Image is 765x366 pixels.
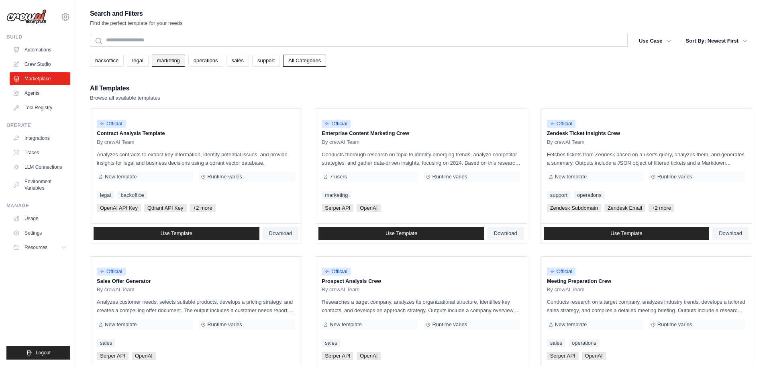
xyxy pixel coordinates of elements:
[97,277,295,285] p: Sales Offer Generator
[582,352,606,360] span: OpenAI
[322,204,353,212] span: Serper API
[322,191,351,199] a: marketing
[190,204,216,212] span: +2 more
[97,286,135,293] span: By crewAI Team
[544,227,710,240] a: Use Template
[547,352,579,360] span: Serper API
[269,230,292,237] span: Download
[322,286,359,293] span: By crewAI Team
[90,8,183,19] h2: Search and Filters
[547,120,576,128] span: Official
[97,129,295,137] p: Contract Analysis Template
[132,352,156,360] span: OpenAI
[547,339,565,347] a: sales
[719,230,742,237] span: Download
[712,227,749,240] a: Download
[105,174,137,180] span: New template
[547,191,571,199] a: support
[97,139,135,145] span: By crewAI Team
[144,204,187,212] span: Qdrant API Key
[10,161,70,174] a: LLM Connections
[569,339,600,347] a: operations
[322,277,520,285] p: Prospect Analysis Crew
[10,58,70,71] a: Crew Studio
[322,120,351,128] span: Official
[10,212,70,225] a: Usage
[97,120,126,128] span: Official
[10,87,70,100] a: Agents
[24,244,47,251] span: Resources
[6,202,70,209] div: Manage
[90,94,160,102] p: Browse all available templates
[127,55,148,67] a: legal
[547,277,745,285] p: Meeting Preparation Crew
[322,150,520,167] p: Conducts thorough research on topic to identify emerging trends, analyze competitor strategies, a...
[494,230,517,237] span: Download
[547,268,576,276] span: Official
[6,34,70,40] div: Build
[6,122,70,129] div: Operate
[10,43,70,56] a: Automations
[6,346,70,360] button: Logout
[90,83,160,94] h2: All Templates
[432,174,467,180] span: Runtime varies
[634,34,676,48] button: Use Case
[322,352,353,360] span: Serper API
[207,174,242,180] span: Runtime varies
[330,174,347,180] span: 7 users
[263,227,299,240] a: Download
[10,241,70,254] button: Resources
[555,321,587,328] span: New template
[547,150,745,167] p: Fetches tickets from Zendesk based on a user's query, analyzes them, and generates a summary. Out...
[318,227,484,240] a: Use Template
[10,146,70,159] a: Traces
[97,150,295,167] p: Analyzes contracts to extract key information, identify potential issues, and provide insights fo...
[152,55,185,67] a: marketing
[188,55,223,67] a: operations
[357,352,381,360] span: OpenAI
[547,139,585,145] span: By crewAI Team
[283,55,326,67] a: All Categories
[322,129,520,137] p: Enterprise Content Marketing Crew
[10,227,70,239] a: Settings
[97,339,115,347] a: sales
[547,298,745,315] p: Conducts research on a target company, analyzes industry trends, develops a tailored sales strate...
[330,321,361,328] span: New template
[36,350,51,356] span: Logout
[322,339,340,347] a: sales
[97,191,114,199] a: legal
[97,298,295,315] p: Analyzes customer needs, selects suitable products, develops a pricing strategy, and creates a co...
[322,139,359,145] span: By crewAI Team
[657,321,692,328] span: Runtime varies
[322,298,520,315] p: Researches a target company, analyzes its organizational structure, identifies key contacts, and ...
[90,55,124,67] a: backoffice
[97,352,129,360] span: Serper API
[226,55,249,67] a: sales
[574,191,605,199] a: operations
[97,204,141,212] span: OpenAI API Key
[649,204,674,212] span: +2 more
[488,227,524,240] a: Download
[10,72,70,85] a: Marketplace
[161,230,192,237] span: Use Template
[547,286,585,293] span: By crewAI Team
[6,9,47,25] img: Logo
[681,34,752,48] button: Sort By: Newest First
[322,268,351,276] span: Official
[547,204,601,212] span: Zendesk Subdomain
[555,174,587,180] span: New template
[117,191,147,199] a: backoffice
[94,227,259,240] a: Use Template
[207,321,242,328] span: Runtime varies
[105,321,137,328] span: New template
[252,55,280,67] a: support
[357,204,381,212] span: OpenAI
[610,230,642,237] span: Use Template
[604,204,645,212] span: Zendesk Email
[10,101,70,114] a: Tool Registry
[10,132,70,145] a: Integrations
[386,230,417,237] span: Use Template
[97,268,126,276] span: Official
[432,321,467,328] span: Runtime varies
[657,174,692,180] span: Runtime varies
